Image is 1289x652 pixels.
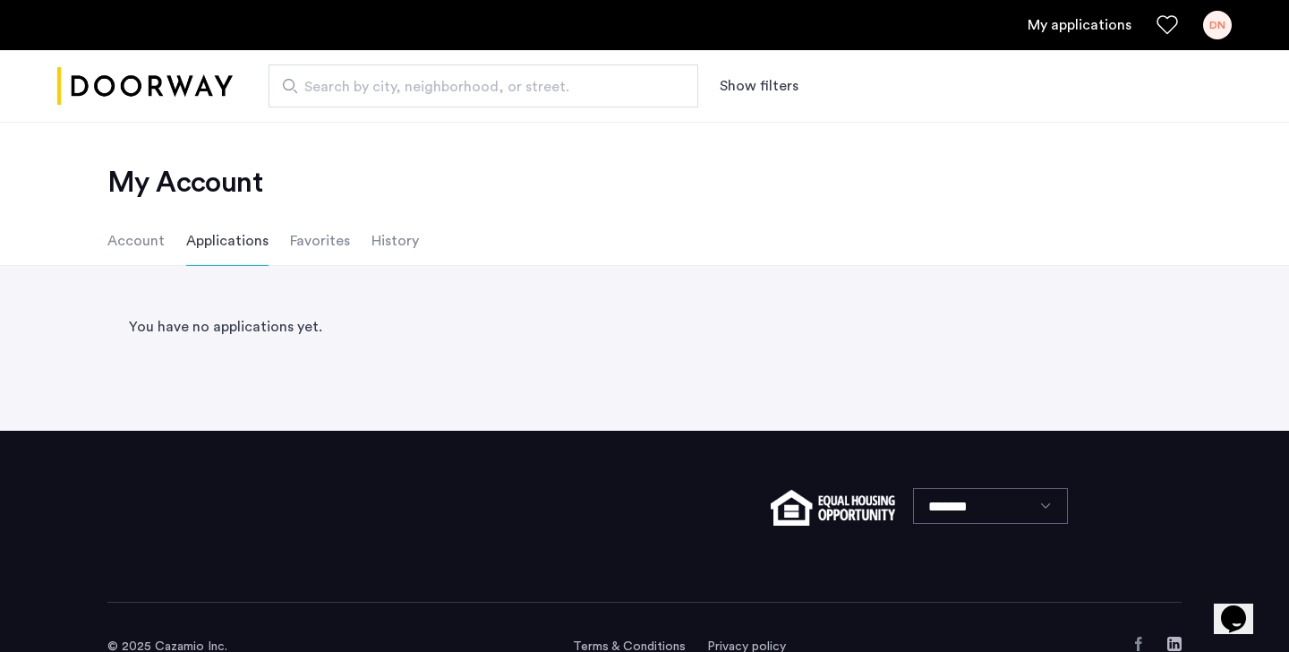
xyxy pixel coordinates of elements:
[269,64,698,107] input: Apartment Search
[290,216,350,266] li: Favorites
[1167,637,1182,651] a: LinkedIn
[913,488,1068,524] select: Language select
[1157,14,1178,36] a: Favorites
[107,295,1182,359] div: You have no applications yet.
[1131,637,1146,651] a: Facebook
[107,165,1182,201] h2: My Account
[720,75,798,97] button: Show or hide filters
[771,490,895,526] img: equal-housing.png
[57,53,233,120] a: Cazamio logo
[1214,580,1271,634] iframe: chat widget
[57,53,233,120] img: logo
[1028,14,1131,36] a: My application
[371,216,419,266] li: History
[107,216,165,266] li: Account
[186,216,269,266] li: Applications
[1203,11,1232,39] div: DN
[304,76,648,98] span: Search by city, neighborhood, or street.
